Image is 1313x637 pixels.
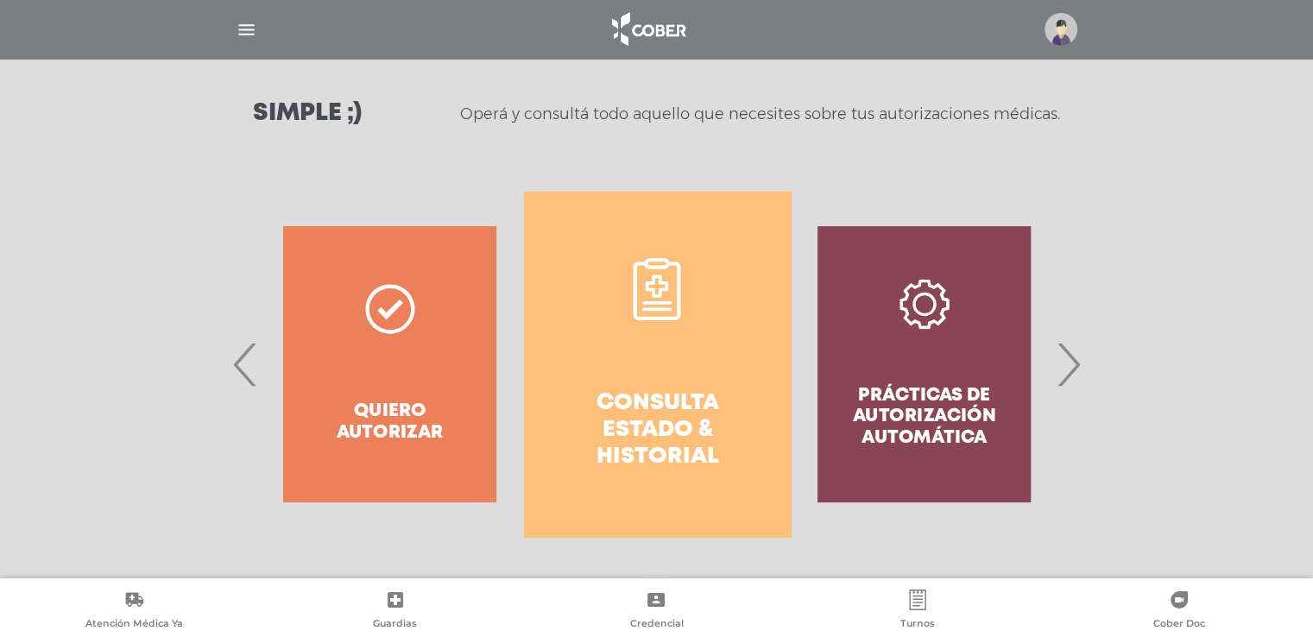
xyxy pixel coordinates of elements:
span: Cober Doc [1153,617,1205,633]
span: Credencial [629,617,683,633]
h4: Consulta estado & historial [555,390,760,471]
span: Guardias [373,617,417,633]
img: Cober_menu-lines-white.svg [236,19,257,41]
a: Cober Doc [1048,590,1310,634]
a: Credencial [526,590,787,634]
h3: Simple ;) [253,102,362,126]
a: Atención Médica Ya [3,590,265,634]
span: Turnos [900,617,935,633]
span: Previous [229,318,262,411]
a: Guardias [265,590,527,634]
img: profile-placeholder.svg [1045,13,1077,46]
span: Atención Médica Ya [85,617,183,633]
img: logo_cober_home-white.png [603,9,693,50]
a: Consulta estado & historial [524,192,791,537]
span: Next [1051,318,1085,411]
p: Operá y consultá todo aquello que necesites sobre tus autorizaciones médicas. [460,104,1060,124]
a: Turnos [787,590,1049,634]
